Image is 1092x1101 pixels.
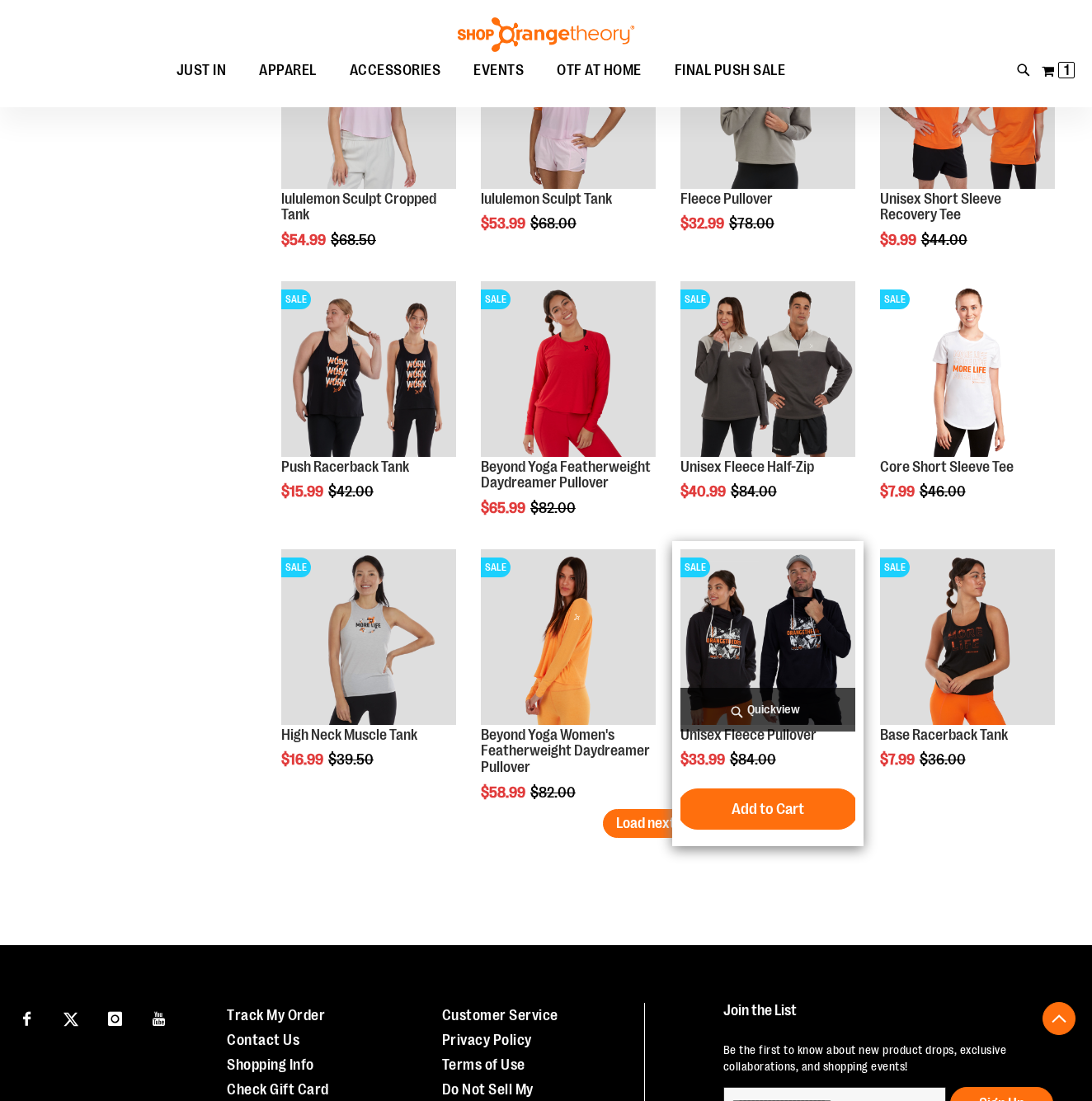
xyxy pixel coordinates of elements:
div: product [872,541,1063,810]
span: $16.99 [281,751,326,768]
a: Customer Service [442,1007,558,1023]
span: SALE [880,289,910,309]
a: Unisex Fleece Pullover [680,727,817,743]
a: Product image for High Neck Muscle TankSALE [281,549,456,727]
img: Twitter [64,1012,78,1027]
span: Add to Cart [732,800,804,818]
span: $68.50 [331,232,379,248]
a: Product image for Unisex Fleece PulloverSALE [680,549,855,727]
a: Quickview [680,688,855,732]
img: Product image for Core Short Sleeve Tee [880,281,1055,456]
span: 1 [1064,62,1070,78]
span: SALE [281,558,311,577]
span: $82.00 [530,500,578,516]
span: $53.99 [481,215,528,232]
a: Visit our X page [57,1003,86,1032]
a: Push Racerback Tank [281,459,409,475]
a: Fleece Pullover [680,191,773,207]
div: product [672,541,864,846]
img: Product image for High Neck Muscle Tank [281,549,456,724]
a: Product image for Beyond Yoga Womens Featherweight Daydreamer PulloverSALE [481,549,656,727]
span: SALE [481,558,511,577]
div: product [672,273,864,542]
span: APPAREL [259,52,317,89]
a: Unisex Fleece Half-Zip [680,459,814,475]
a: Product image for Beyond Yoga Featherweight Daydreamer PulloverSALE [481,281,656,459]
span: $32.99 [680,215,727,232]
a: EVENTS [457,52,540,90]
a: Unisex Short Sleeve Recovery Tee [880,191,1001,223]
div: product [473,273,664,558]
span: $84.00 [730,751,779,768]
div: product [273,541,464,810]
p: Be the first to know about new product drops, exclusive collaborations, and shopping events! [723,1042,1062,1075]
a: Product image for Core Short Sleeve TeeSALE [880,281,1055,459]
span: $65.99 [481,500,528,516]
span: $39.50 [328,751,376,768]
span: FINAL PUSH SALE [675,52,786,89]
span: $7.99 [880,483,917,500]
div: product [273,5,464,290]
div: product [872,273,1063,542]
div: product [473,5,664,274]
span: $82.00 [530,784,578,801]
a: Product image for Base Racerback TankSALE [880,549,1055,727]
a: lululemon Sculpt Cropped Tank [281,191,436,223]
a: APPAREL [242,52,333,90]
span: $9.99 [880,232,919,248]
span: JUST IN [177,52,227,89]
img: Product image for Unisex Fleece Half Zip [680,281,855,456]
a: ACCESSORIES [333,52,458,90]
a: Track My Order [227,1007,325,1023]
a: Visit our Facebook page [12,1003,41,1032]
div: product [672,5,864,274]
img: Product image for Beyond Yoga Womens Featherweight Daydreamer Pullover [481,549,656,724]
h4: Join the List [723,1003,1062,1033]
span: $54.99 [281,232,328,248]
a: Visit our Youtube page [145,1003,174,1032]
div: product [273,273,464,542]
img: Product image for Base Racerback Tank [880,549,1055,724]
span: $58.99 [481,784,528,801]
a: Beyond Yoga Featherweight Daydreamer Pullover [481,459,651,492]
span: SALE [680,289,710,309]
a: Privacy Policy [442,1032,532,1048]
span: SALE [281,289,311,309]
a: OTF AT HOME [540,52,658,90]
a: Core Short Sleeve Tee [880,459,1014,475]
span: $7.99 [880,751,917,768]
a: Contact Us [227,1032,299,1048]
a: FINAL PUSH SALE [658,52,803,89]
a: Product image for Push Racerback TankSALE [281,281,456,459]
a: Terms of Use [442,1056,525,1073]
div: product [473,541,664,843]
span: OTF AT HOME [557,52,642,89]
span: $36.00 [920,751,968,768]
a: Visit our Instagram page [101,1003,129,1032]
span: $33.99 [680,751,727,768]
a: Product image for Unisex Fleece Half ZipSALE [680,281,855,459]
span: EVENTS [473,52,524,89]
span: SALE [880,558,910,577]
span: $15.99 [281,483,326,500]
span: $46.00 [920,483,968,500]
span: Load next items [616,815,713,831]
span: $44.00 [921,232,970,248]
span: $84.00 [731,483,779,500]
a: JUST IN [160,52,243,90]
span: $40.99 [680,483,728,500]
span: $78.00 [729,215,777,232]
img: Shop Orangetheory [455,17,637,52]
img: Product image for Push Racerback Tank [281,281,456,456]
a: Beyond Yoga Women's Featherweight Daydreamer Pullover [481,727,650,776]
span: $68.00 [530,215,579,232]
button: Add to Cart [677,788,859,830]
div: product [872,5,1063,290]
button: Back To Top [1043,1002,1076,1035]
a: Base Racerback Tank [880,727,1008,743]
a: High Neck Muscle Tank [281,727,417,743]
span: SALE [680,558,710,577]
a: lululemon Sculpt Tank [481,191,612,207]
button: Load next items [603,809,726,838]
